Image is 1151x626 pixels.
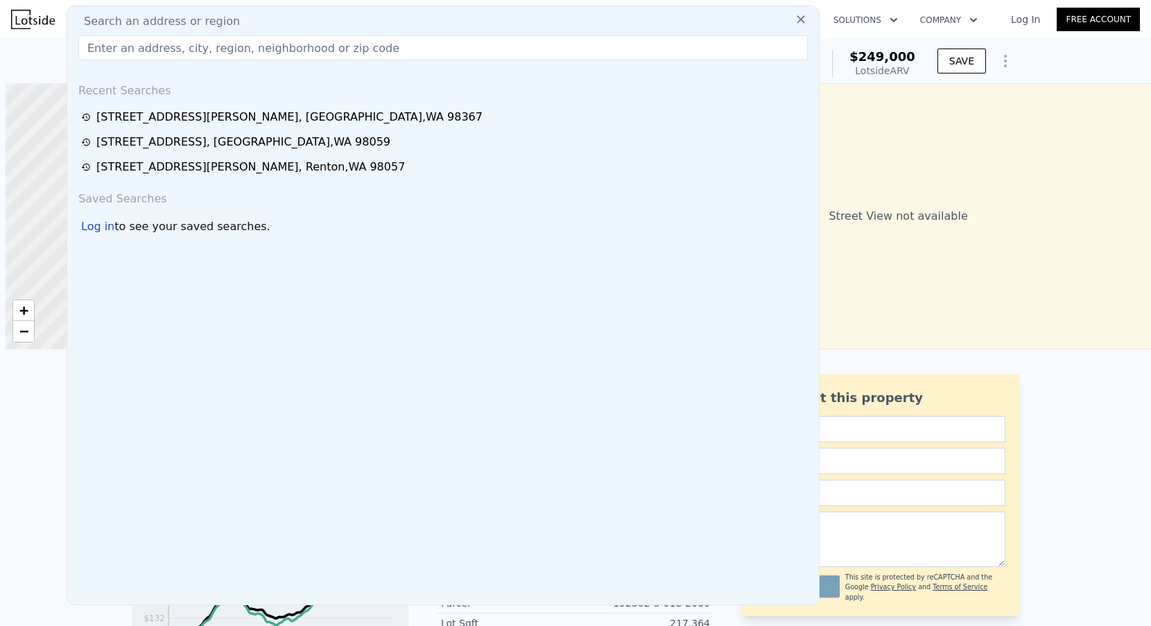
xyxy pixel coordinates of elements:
span: $249,000 [849,49,915,64]
a: [STREET_ADDRESS][PERSON_NAME], Renton,WA 98057 [81,159,809,175]
div: [STREET_ADDRESS][PERSON_NAME] , Renton , WA 98057 [96,159,405,175]
tspan: $132 [144,614,165,623]
tspan: $167 [144,595,165,605]
div: Saved Searches [73,180,813,213]
a: Privacy Policy [871,583,916,591]
span: + [19,302,28,319]
a: Free Account [1057,8,1140,31]
a: [STREET_ADDRESS], [GEOGRAPHIC_DATA],WA 98059 [81,134,809,150]
input: Phone [756,480,1005,506]
a: [STREET_ADDRESS][PERSON_NAME], [GEOGRAPHIC_DATA],WA 98367 [81,109,809,125]
span: − [19,322,28,340]
button: Company [909,8,989,33]
button: SAVE [937,49,986,73]
a: Zoom out [13,321,34,342]
a: Terms of Service [933,583,987,591]
input: Enter an address, city, region, neighborhood or zip code [78,35,808,60]
button: Solutions [822,8,909,33]
span: to see your saved searches. [114,218,270,235]
input: Email [756,448,1005,474]
span: Search an address or region [73,13,240,30]
div: [STREET_ADDRESS][PERSON_NAME] , [GEOGRAPHIC_DATA] , WA 98367 [96,109,483,125]
div: Recent Searches [73,71,813,105]
div: Ask about this property [756,388,1005,408]
img: Lotside [11,10,55,29]
div: Lotside ARV [849,64,915,78]
button: Show Options [992,47,1019,75]
a: Zoom in [13,300,34,321]
div: This site is protected by reCAPTCHA and the Google and apply. [845,573,1005,602]
div: Log in [81,218,114,235]
div: [STREET_ADDRESS] , [GEOGRAPHIC_DATA] , WA 98059 [96,134,390,150]
a: Log In [994,12,1057,26]
input: Name [756,416,1005,442]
